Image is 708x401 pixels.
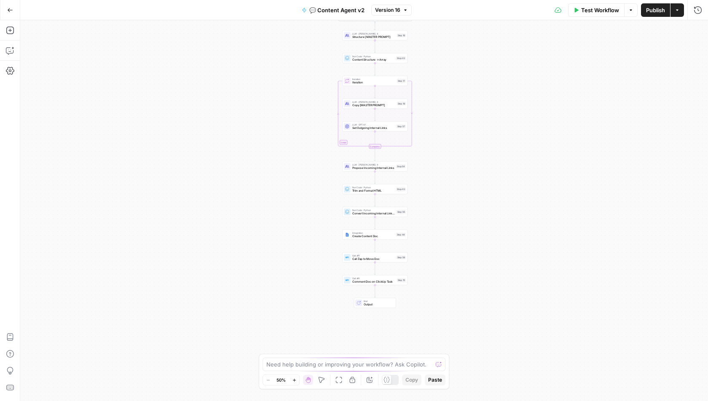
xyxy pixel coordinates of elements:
div: LLM · [PERSON_NAME] 4Copy [MASTER PROMPT]Step 18 [342,99,408,109]
div: Step 54 [396,165,406,168]
span: Comment Doc on ClickUp Task [352,280,395,284]
span: 50% [276,377,286,383]
div: Step 44 [396,233,406,237]
div: Step 17 [397,79,406,83]
span: End [364,299,392,303]
g: Edge from step_17 to step_18 [374,86,375,98]
div: LLM · [PERSON_NAME] 4Structure [MASTER PROMPT]Step 16 [342,30,408,40]
g: Edge from step_43 to step_55 [374,194,375,206]
div: Run Code · PythonTrim and Format HTMLStep 43 [342,184,408,194]
span: Publish [646,6,665,14]
div: Call APICall Zap to Move DocStep 58 [342,252,408,262]
div: Call APIComment Doc on ClickUp TaskStep 15 [342,275,408,285]
div: Complete [342,144,408,149]
button: Test Workflow [568,3,624,17]
span: Run Code · Python [352,186,395,189]
span: Create Content Doc [352,234,394,238]
span: Call Zap to Move Doc [352,257,395,261]
g: Edge from step_15 to end [374,285,375,297]
span: Output [364,302,392,307]
span: Propose Incoming Internal Links [352,166,395,170]
span: LLM · [PERSON_NAME] 4 [352,163,395,166]
span: Version 16 [375,6,400,14]
span: Convert Incoming Internal Links to HTML [352,211,395,216]
div: Complete [369,144,381,149]
span: Run Code · Python [352,209,395,212]
img: Instagram%20post%20-%201%201.png [345,233,349,237]
span: Paste [428,376,442,384]
div: Step 58 [397,256,406,259]
g: Edge from step_16 to step_42 [374,40,375,53]
g: Edge from step_55 to step_44 [374,217,375,229]
span: Iteration [352,78,395,81]
span: Structure [MASTER PROMPT] [352,35,395,39]
button: Paste [425,374,445,385]
div: Step 18 [397,102,406,106]
g: Edge from step_58 to step_15 [374,262,375,275]
span: Run Code · Python [352,55,395,58]
g: Edge from step_42 to step_17 [374,63,375,75]
g: Edge from step_18 to step_57 [374,109,375,121]
span: Content Structure → Array [352,58,395,62]
div: LLM · GPT-4.1Set Outgoing Internal LinksStep 57 [342,121,408,131]
div: EndOutput [342,298,408,308]
span: LLM · [PERSON_NAME] 4 [352,100,395,104]
span: Copy [MASTER PROMPT] [352,103,395,107]
span: Call API [352,277,395,280]
span: Integration [352,231,394,235]
span: Test Workflow [581,6,619,14]
span: LLM · GPT-4.1 [352,123,395,126]
g: Edge from step_17-iteration-end to step_54 [374,149,375,161]
span: Call API [352,254,395,257]
button: Version 16 [371,5,412,16]
div: IntegrationCreate Content DocStep 44 [342,230,408,240]
g: Edge from step_44 to step_58 [374,240,375,252]
span: LLM · [PERSON_NAME] 4 [352,32,395,35]
div: Step 16 [397,34,406,37]
div: Run Code · PythonContent Structure → ArrayStep 42 [342,53,408,63]
div: Run Code · PythonConvert Incoming Internal Links to HTMLStep 55 [342,207,408,217]
div: LoopIterationIterationStep 17 [342,76,408,86]
div: Step 15 [397,278,406,282]
button: 💬 Content Agent v2 [297,3,370,17]
div: Step 55 [397,210,406,214]
button: Publish [641,3,670,17]
div: Step 42 [396,56,406,60]
span: 💬 Content Agent v2 [309,6,365,14]
span: Copy [405,376,418,384]
div: Step 57 [397,125,406,128]
div: Step 43 [396,187,406,191]
span: Trim and Format HTML [352,189,395,193]
span: Iteration [352,80,395,85]
g: Edge from step_28-conditional-end to step_16 [374,22,375,30]
span: Set Outgoing Internal Links [352,126,395,130]
button: Copy [402,374,421,385]
g: Edge from step_12 to step_28-conditional-end [338,13,375,23]
div: LLM · [PERSON_NAME] 4Propose Incoming Internal LinksStep 54 [342,161,408,171]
